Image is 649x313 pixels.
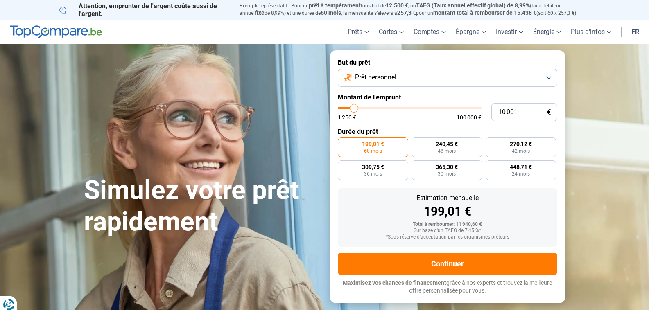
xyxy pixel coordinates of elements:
[512,149,530,153] span: 42 mois
[451,20,491,44] a: Épargne
[409,20,451,44] a: Comptes
[255,9,265,16] span: fixe
[566,20,616,44] a: Plus d'infos
[397,9,416,16] span: 257,3 €
[321,9,341,16] span: 60 mois
[240,2,590,17] p: Exemple représentatif : Pour un tous but de , un (taux débiteur annuel de 8,99%) et une durée de ...
[512,171,530,176] span: 24 mois
[10,25,102,38] img: TopCompare
[338,253,557,275] button: Continuer
[457,115,482,120] span: 100 000 €
[374,20,409,44] a: Cartes
[338,59,557,66] label: But du prêt
[338,115,356,120] span: 1 250 €
[84,175,320,238] h1: Simulez votre prêt rapidement
[344,195,551,201] div: Estimation mensuelle
[344,228,551,234] div: Sur base d'un TAEG de 7,45 %*
[528,20,566,44] a: Énergie
[59,2,230,18] p: Attention, emprunter de l'argent coûte aussi de l'argent.
[338,279,557,295] p: grâce à nos experts et trouvez la meilleure offre personnalisée pour vous.
[343,279,446,286] span: Maximisez vos chances de financement
[364,171,382,176] span: 36 mois
[344,205,551,218] div: 199,01 €
[362,141,384,147] span: 199,01 €
[491,20,528,44] a: Investir
[344,222,551,227] div: Total à rembourser: 11 940,60 €
[338,93,557,101] label: Montant de l'emprunt
[338,128,557,135] label: Durée du prêt
[510,164,532,170] span: 448,71 €
[438,149,456,153] span: 48 mois
[436,164,458,170] span: 365,30 €
[338,69,557,87] button: Prêt personnel
[309,2,361,9] span: prêt à tempérament
[364,149,382,153] span: 60 mois
[547,109,551,116] span: €
[510,141,532,147] span: 270,12 €
[355,73,396,82] span: Prêt personnel
[438,171,456,176] span: 30 mois
[343,20,374,44] a: Prêts
[386,2,408,9] span: 12.500 €
[416,2,530,9] span: TAEG (Taux annuel effectif global) de 8,99%
[433,9,536,16] span: montant total à rembourser de 15.438 €
[436,141,458,147] span: 240,45 €
[344,234,551,240] div: *Sous réserve d'acceptation par les organismes prêteurs
[362,164,384,170] span: 309,75 €
[626,20,644,44] a: fr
